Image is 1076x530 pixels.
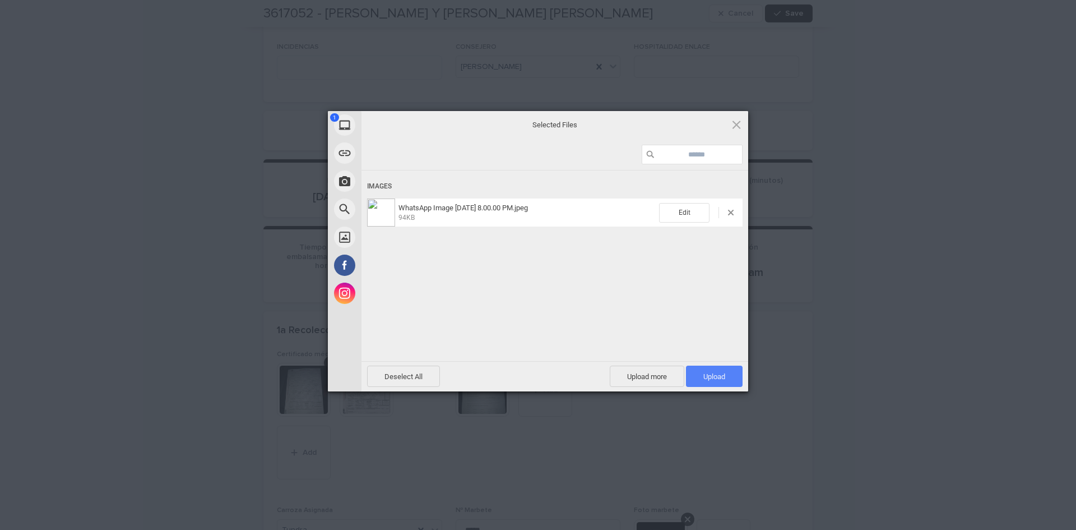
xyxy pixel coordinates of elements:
span: 1 [330,113,339,122]
div: My Device [328,111,462,139]
span: WhatsApp Image [DATE] 8.00.00 PM.jpeg [398,204,528,212]
span: WhatsApp Image 2025-09-17 at 8.00.00 PM.jpeg [395,204,659,222]
img: 49192fe3-558f-4cc3-b864-05890801b1aa [367,199,395,227]
div: Web Search [328,195,462,223]
div: Link (URL) [328,139,462,167]
span: 94KB [398,214,415,222]
span: Upload more [610,366,684,387]
div: Images [367,176,743,197]
div: Unsplash [328,223,462,251]
span: Click here or hit ESC to close picker [730,118,743,131]
span: Selected Files [443,119,667,130]
div: Facebook [328,251,462,279]
span: Upload [686,366,743,387]
span: Edit [659,203,709,223]
span: Deselect All [367,366,440,387]
div: Instagram [328,279,462,307]
span: Upload [703,372,725,381]
div: Take Photo [328,167,462,195]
